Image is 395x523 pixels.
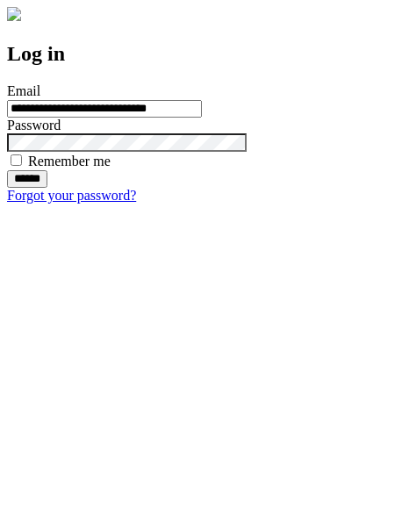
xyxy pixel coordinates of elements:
[7,188,136,203] a: Forgot your password?
[7,7,21,21] img: logo-4e3dc11c47720685a147b03b5a06dd966a58ff35d612b21f08c02c0306f2b779.png
[7,83,40,98] label: Email
[28,154,111,168] label: Remember me
[7,118,61,133] label: Password
[7,42,388,66] h2: Log in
